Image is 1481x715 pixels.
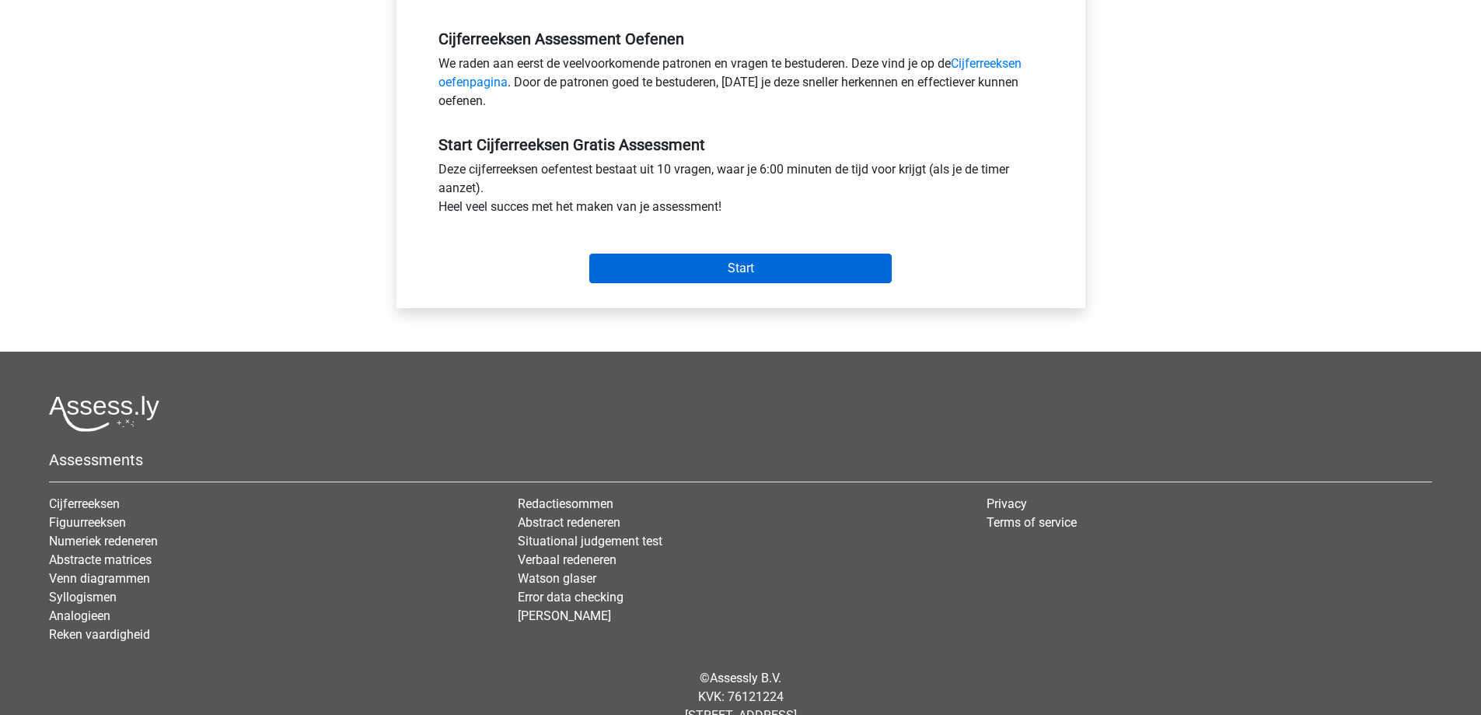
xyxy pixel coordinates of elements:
a: Figuurreeksen [49,515,126,530]
a: Privacy [987,496,1027,511]
a: Error data checking [518,590,623,605]
a: Numeriek redeneren [49,534,158,549]
a: Assessly B.V. [710,671,781,685]
a: Venn diagrammen [49,571,150,586]
h5: Cijferreeksen Assessment Oefenen [438,30,1043,48]
a: Abstracte matrices [49,552,152,567]
div: Deze cijferreeksen oefentest bestaat uit 10 vragen, waar je 6:00 minuten de tijd voor krijgt (als... [427,160,1055,223]
h5: Assessments [49,450,1432,469]
a: Verbaal redeneren [518,552,617,567]
a: Analogieen [49,608,110,623]
a: Abstract redeneren [518,515,620,530]
a: Redactiesommen [518,496,613,511]
a: Cijferreeksen [49,496,120,511]
a: Situational judgement test [518,534,662,549]
a: Reken vaardigheid [49,627,150,642]
a: Watson glaser [518,571,596,586]
a: Terms of service [987,515,1077,530]
a: Syllogismen [49,590,117,605]
h5: Start Cijferreeksen Gratis Assessment [438,135,1043,154]
input: Start [589,254,892,283]
div: We raden aan eerst de veelvoorkomende patronen en vragen te bestuderen. Deze vind je op de . Door... [427,54,1055,117]
a: [PERSON_NAME] [518,608,611,623]
img: Assessly logo [49,395,159,432]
